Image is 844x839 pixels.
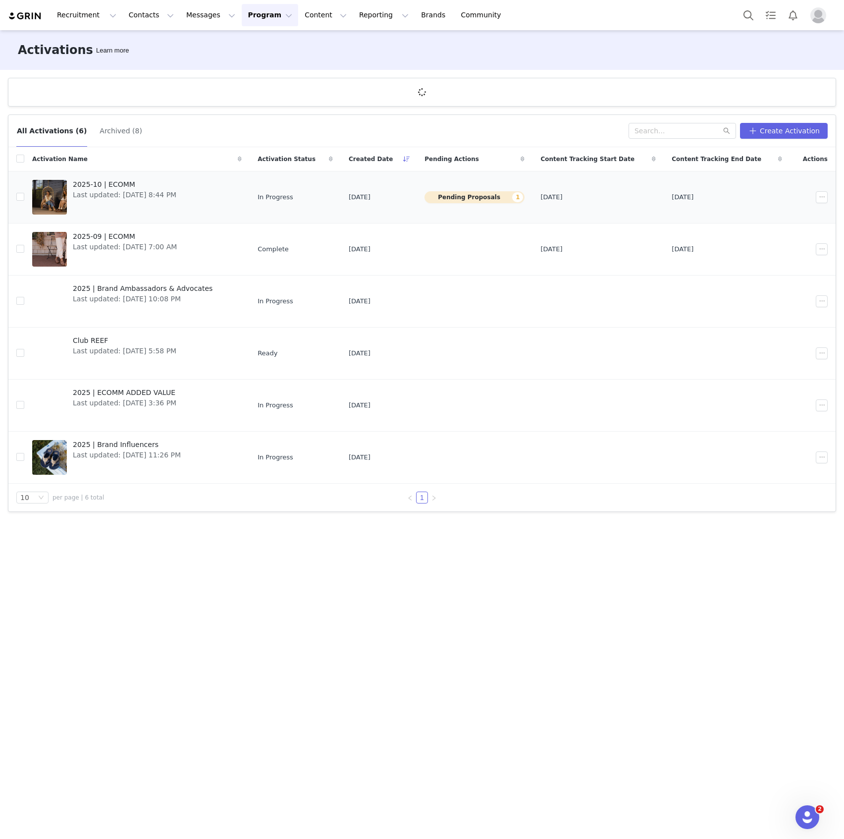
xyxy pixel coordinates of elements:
[424,191,525,203] button: Pending Proposals1
[404,492,416,503] li: Previous Page
[672,192,693,202] span: [DATE]
[804,7,836,23] button: Profile
[38,495,44,502] i: icon: down
[73,294,212,304] span: Last updated: [DATE] 10:08 PM
[760,4,782,26] a: Tasks
[242,4,298,26] button: Program
[73,231,177,242] span: 2025-09 | ECOMM
[353,4,415,26] button: Reporting
[349,348,370,358] span: [DATE]
[428,492,440,503] li: Next Page
[816,805,824,813] span: 2
[32,438,242,477] a: 2025 | Brand InfluencersLast updated: [DATE] 11:26 PM
[431,495,437,501] i: icon: right
[32,334,242,373] a: Club REEFLast updated: [DATE] 5:58 PM
[16,123,87,139] button: All Activations (6)
[795,805,819,829] iframe: Intercom live chat
[349,400,370,410] span: [DATE]
[32,386,242,425] a: 2025 | ECOMM ADDED VALUELast updated: [DATE] 3:36 PM
[417,492,427,503] a: 1
[299,4,353,26] button: Content
[20,492,29,503] div: 10
[258,452,293,462] span: In Progress
[672,155,761,164] span: Content Tracking End Date
[672,244,693,254] span: [DATE]
[349,452,370,462] span: [DATE]
[94,46,131,56] div: Tooltip anchor
[407,495,413,501] i: icon: left
[455,4,512,26] a: Community
[180,4,241,26] button: Messages
[738,4,759,26] button: Search
[32,155,88,164] span: Activation Name
[73,336,176,346] span: Club REEF
[51,4,122,26] button: Recruitment
[540,192,562,202] span: [DATE]
[73,346,176,356] span: Last updated: [DATE] 5:58 PM
[790,149,836,169] div: Actions
[99,123,143,139] button: Archived (8)
[123,4,180,26] button: Contacts
[32,281,242,321] a: 2025 | Brand Ambassadors & AdvocatesLast updated: [DATE] 10:08 PM
[416,492,428,503] li: 1
[810,7,826,23] img: placeholder-profile.jpg
[258,192,293,202] span: In Progress
[73,179,176,190] span: 2025-10 | ECOMM
[32,229,242,269] a: 2025-09 | ECOMMLast updated: [DATE] 7:00 AM
[8,11,43,21] img: grin logo
[53,493,104,502] span: per page | 6 total
[73,388,176,398] span: 2025 | ECOMM ADDED VALUE
[349,296,370,306] span: [DATE]
[629,123,736,139] input: Search...
[73,398,176,408] span: Last updated: [DATE] 3:36 PM
[18,41,93,59] h3: Activations
[540,155,634,164] span: Content Tracking Start Date
[723,127,730,134] i: icon: search
[258,296,293,306] span: In Progress
[740,123,828,139] button: Create Activation
[73,283,212,294] span: 2025 | Brand Ambassadors & Advocates
[415,4,454,26] a: Brands
[540,244,562,254] span: [DATE]
[73,242,177,252] span: Last updated: [DATE] 7:00 AM
[258,244,289,254] span: Complete
[349,155,393,164] span: Created Date
[782,4,804,26] button: Notifications
[258,400,293,410] span: In Progress
[258,348,277,358] span: Ready
[349,244,370,254] span: [DATE]
[258,155,316,164] span: Activation Status
[73,190,176,200] span: Last updated: [DATE] 8:44 PM
[424,155,479,164] span: Pending Actions
[73,450,181,460] span: Last updated: [DATE] 11:26 PM
[32,177,242,217] a: 2025-10 | ECOMMLast updated: [DATE] 8:44 PM
[73,440,181,450] span: 2025 | Brand Influencers
[349,192,370,202] span: [DATE]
